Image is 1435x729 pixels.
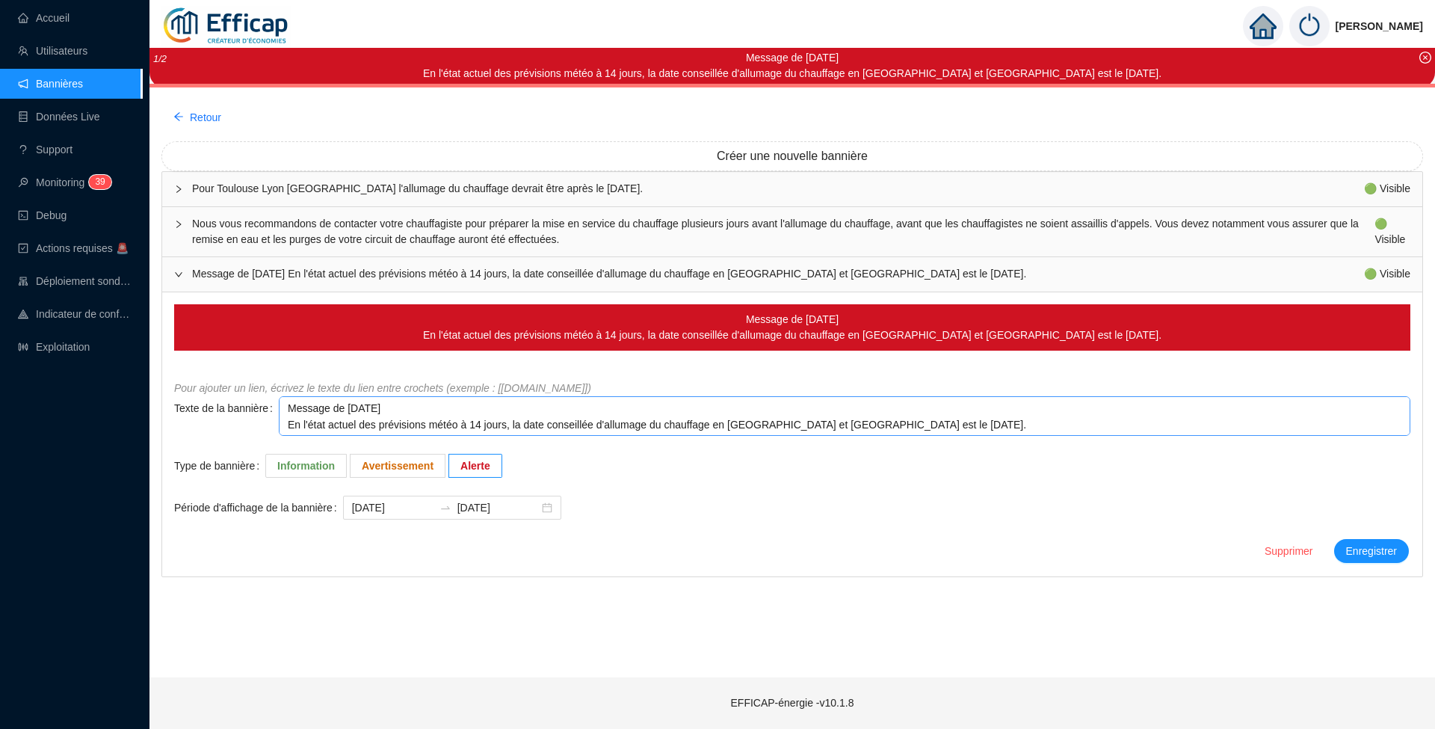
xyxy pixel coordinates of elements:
[1336,2,1423,50] span: [PERSON_NAME]
[153,53,167,64] i: 1 / 2
[190,110,221,126] span: Retour
[192,181,1364,197] span: Pour Toulouse Lyon [GEOGRAPHIC_DATA] l'allumage du chauffage devrait être après le [DATE].
[1250,13,1277,40] span: home
[1374,218,1405,245] span: 🟢 Visible
[18,144,72,156] a: questionSupport
[1346,544,1397,559] span: Enregistrer
[18,308,132,320] a: heat-mapIndicateur de confort
[423,50,1161,66] div: Message de [DATE]
[192,216,1374,247] span: Nous vous recommandons de contacter votre chauffagiste pour préparer la mise en service du chauff...
[161,105,233,129] button: Retour
[439,502,451,514] span: swap-right
[277,460,335,472] span: Information
[18,45,87,57] a: teamUtilisateurs
[18,111,100,123] a: databaseDonnées Live
[162,207,1422,256] div: Nous vous recommandons de contacter votre chauffagiste pour préparer la mise en service du chauff...
[161,141,1423,171] button: Créer une nouvelle bannière
[18,275,132,287] a: clusterDéploiement sondes
[174,396,279,420] label: Texte de la bannière
[174,382,591,394] i: Pour ajouter un lien, écrivez le texte du lien entre crochets (exemple : [[DOMAIN_NAME]])
[18,243,28,253] span: check-square
[95,176,100,187] span: 3
[18,12,70,24] a: homeAccueil
[162,172,1422,206] div: Pour Toulouse Lyon [GEOGRAPHIC_DATA] l'allumage du chauffage devrait être après le [DATE].🟢 Visible
[162,257,1422,292] div: Message de [DATE] En l'état actuel des prévisions météo à 14 jours, la date conseillée d'allumage...
[1364,268,1410,280] span: 🟢 Visible
[18,78,83,90] a: notificationBannières
[352,500,433,516] input: Période d'affichage de la bannière
[36,242,129,254] span: Actions requises 🚨
[100,176,105,187] span: 9
[279,396,1410,436] textarea: Texte de la bannière
[1419,52,1431,64] span: close-circle
[1334,539,1409,563] button: Enregistrer
[362,460,433,472] span: Avertissement
[460,460,490,472] span: Alerte
[89,175,111,189] sup: 39
[174,220,183,229] span: collapsed
[192,266,1364,282] span: Message de [DATE] En l'état actuel des prévisions météo à 14 jours, la date conseillée d'allumage...
[174,454,265,478] label: Type de bannière
[439,502,451,514] span: to
[717,147,868,165] span: Créer une nouvelle bannière
[731,697,854,709] span: EFFICAP-énergie - v10.1.8
[1253,539,1325,563] button: Supprimer
[174,496,343,520] label: Période d'affichage de la bannière
[174,185,183,194] span: collapsed
[1364,182,1410,194] span: 🟢 Visible
[1265,544,1313,559] span: Supprimer
[18,341,90,353] a: slidersExploitation
[173,111,184,122] span: arrow-left
[457,500,539,516] input: Date de fin
[423,312,1161,327] div: Message de [DATE]
[18,209,67,221] a: codeDebug
[18,176,107,188] a: monitorMonitoring39
[423,66,1161,81] div: En l'état actuel des prévisions météo à 14 jours, la date conseillée d'allumage du chauffage en [...
[174,270,183,279] span: expanded
[423,327,1161,343] div: En l'état actuel des prévisions météo à 14 jours, la date conseillée d'allumage du chauffage en [...
[1289,6,1330,46] img: power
